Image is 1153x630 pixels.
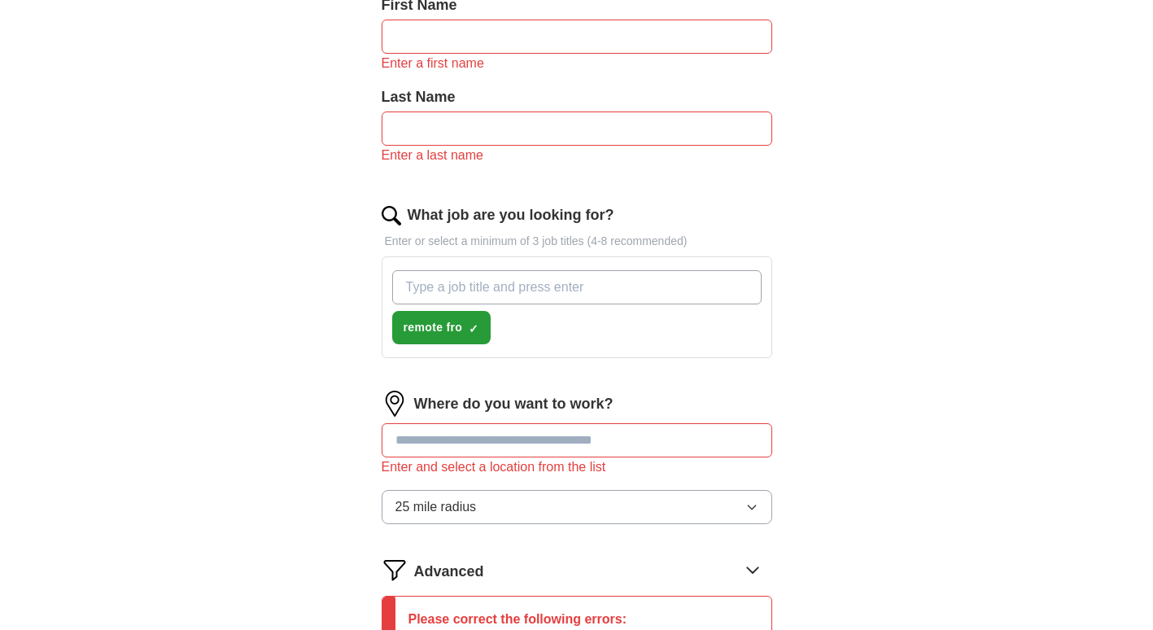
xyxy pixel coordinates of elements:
div: Enter a last name [382,146,772,165]
span: ✓ [469,322,478,335]
img: location.png [382,391,408,417]
button: remote fro✓ [392,311,491,344]
button: 25 mile radius [382,490,772,524]
p: Enter or select a minimum of 3 job titles (4-8 recommended) [382,233,772,250]
label: Last Name [382,86,772,108]
img: filter [382,557,408,583]
div: Enter and select a location from the list [382,457,772,477]
span: Advanced [414,561,484,583]
img: search.png [382,206,401,225]
input: Type a job title and press enter [392,270,762,304]
span: remote fro [404,319,463,336]
label: What job are you looking for? [408,204,614,226]
p: Please correct the following errors: [408,610,704,629]
label: Where do you want to work? [414,393,614,415]
div: Enter a first name [382,54,772,73]
span: 25 mile radius [395,497,477,517]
